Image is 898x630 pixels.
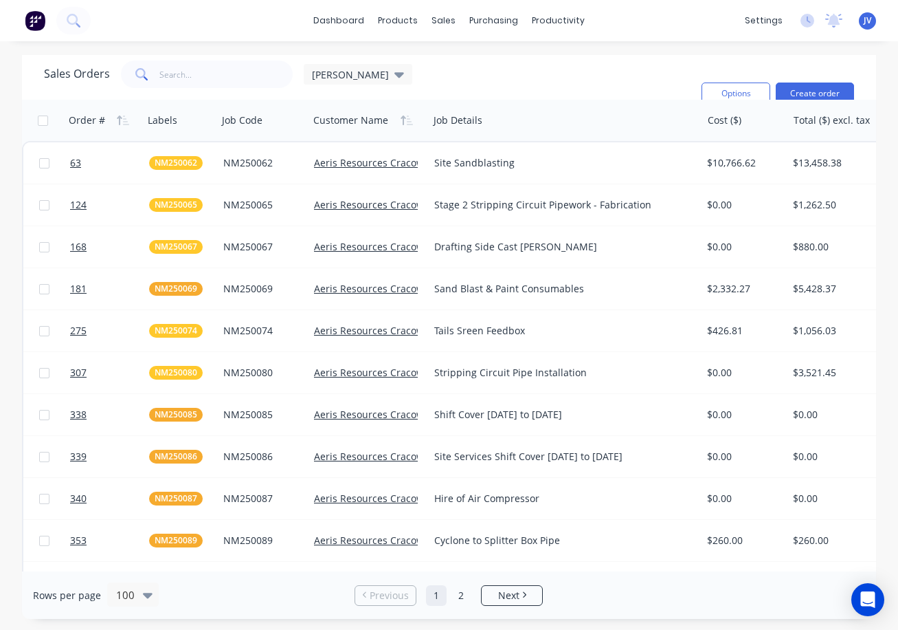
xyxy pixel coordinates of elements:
span: 340 [70,492,87,506]
div: Labels [148,113,177,127]
div: Job Code [222,113,262,127]
div: Total ($) excl. tax [794,113,870,127]
button: NM250074 [149,324,203,338]
span: NM250074 [155,324,197,338]
div: Sand Blast & Paint Consumables [434,282,683,296]
div: NM250062 [223,156,300,170]
span: 338 [70,408,87,422]
div: $426.81 [707,324,778,338]
div: $0.00 [707,408,778,422]
a: 275 [70,310,149,351]
div: NM250067 [223,240,300,254]
div: $10,766.62 [707,156,778,170]
span: [PERSON_NAME] [312,67,389,82]
a: Aeris Resources Cracow Operations [314,198,478,211]
a: 339 [70,436,149,477]
button: Create order [776,83,854,105]
span: 339 [70,450,87,464]
div: Order # [69,113,105,127]
div: Job Details [434,113,482,127]
div: Hire of Air Compressor [434,492,683,506]
div: Cost ($) [708,113,741,127]
a: Aeris Resources Cracow Operations [314,408,478,421]
div: NM250074 [223,324,300,338]
button: NM250067 [149,240,203,254]
a: Aeris Resources Cracow Operations [314,366,478,379]
div: $0.00 [707,240,778,254]
a: 338 [70,394,149,435]
span: NM250086 [155,450,197,464]
span: NM250067 [155,240,197,254]
div: $260.00 [707,534,778,547]
button: NM250086 [149,450,203,464]
span: 63 [70,156,81,170]
a: Previous page [355,589,416,602]
span: Previous [370,589,409,602]
div: NM250065 [223,198,300,212]
div: Site Sandblasting [434,156,683,170]
a: Page 1 is your current page [426,585,447,606]
div: Stage 2 Stripping Circuit Pipework - Fabrication [434,198,683,212]
span: NM250062 [155,156,197,170]
img: Factory [25,10,45,31]
span: NM250089 [155,534,197,547]
div: NM250087 [223,492,300,506]
div: Stripping Circuit Pipe Installation [434,366,683,380]
span: 181 [70,282,87,296]
a: 307 [70,352,149,393]
span: 124 [70,198,87,212]
h1: Sales Orders [44,67,110,80]
a: Aeris Resources Cracow Operations [314,240,478,253]
div: NM250089 [223,534,300,547]
div: products [371,10,425,31]
span: NM250087 [155,492,197,506]
div: $0.00 [707,366,778,380]
div: NM250086 [223,450,300,464]
a: Aeris Resources Cracow Operations [314,156,478,169]
div: $2,332.27 [707,282,778,296]
a: 353 [70,520,149,561]
button: Options [701,83,770,105]
div: Tails Sreen Feedbox [434,324,683,338]
a: 181 [70,268,149,309]
div: Customer Name [313,113,388,127]
input: Search... [159,61,293,88]
span: NM250065 [155,198,197,212]
span: Next [498,589,519,602]
span: NM250080 [155,366,197,380]
div: Drafting Side Cast [PERSON_NAME] [434,240,683,254]
div: $0.00 [707,198,778,212]
button: NM250069 [149,282,203,296]
div: purchasing [462,10,525,31]
span: NM250069 [155,282,197,296]
a: 340 [70,478,149,519]
a: 124 [70,184,149,226]
div: productivity [525,10,592,31]
div: NM250085 [223,408,300,422]
span: 275 [70,324,87,338]
a: 375 [70,562,149,603]
span: 168 [70,240,87,254]
a: Aeris Resources Cracow Operations [314,282,478,295]
div: $0.00 [707,492,778,506]
div: $0.00 [707,450,778,464]
a: Aeris Resources Cracow Operations [314,450,478,463]
a: Aeris Resources Cracow Operations [314,492,478,505]
div: settings [738,10,789,31]
a: Next page [482,589,542,602]
button: NM250062 [149,156,203,170]
span: JV [864,14,871,27]
div: NM250069 [223,282,300,296]
a: Page 2 [451,585,471,606]
a: dashboard [306,10,371,31]
button: NM250080 [149,366,203,380]
ul: Pagination [349,585,548,606]
a: 63 [70,142,149,184]
button: NM250089 [149,534,203,547]
div: Site Services Shift Cover [DATE] to [DATE] [434,450,683,464]
span: Rows per page [33,589,101,602]
span: 353 [70,534,87,547]
button: NM250087 [149,492,203,506]
div: Open Intercom Messenger [851,583,884,616]
span: NM250085 [155,408,197,422]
